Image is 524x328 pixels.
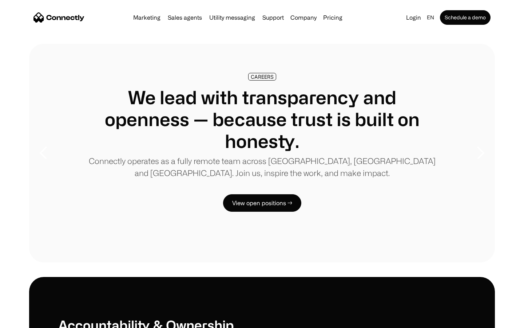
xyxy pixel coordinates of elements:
aside: Language selected: English [7,315,44,325]
a: Pricing [320,15,345,20]
ul: Language list [15,315,44,325]
a: Utility messaging [206,15,258,20]
div: Company [290,12,317,23]
a: Login [403,12,424,23]
h1: We lead with transparency and openness — because trust is built on honesty. [87,86,437,152]
a: Marketing [130,15,163,20]
div: CAREERS [251,74,274,79]
a: Support [259,15,287,20]
a: View open positions → [223,194,301,212]
div: en [427,12,434,23]
a: Sales agents [165,15,205,20]
a: Schedule a demo [440,10,491,25]
p: Connectly operates as a fully remote team across [GEOGRAPHIC_DATA], [GEOGRAPHIC_DATA] and [GEOGRA... [87,155,437,179]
